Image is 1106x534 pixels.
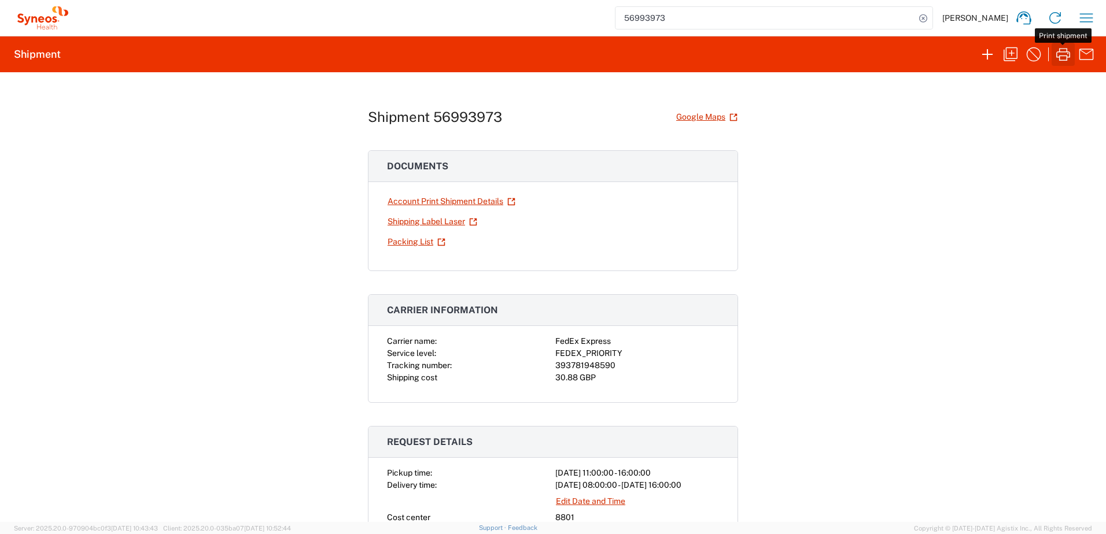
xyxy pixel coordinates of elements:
[555,335,719,347] div: FedEx Express
[111,525,158,532] span: [DATE] 10:43:43
[387,191,516,212] a: Account Print Shipment Details
[615,7,915,29] input: Shipment, tracking or reference number
[387,348,436,358] span: Service level:
[368,109,502,125] h1: Shipment 56993973
[942,13,1008,23] span: [PERSON_NAME]
[387,361,452,370] span: Tracking number:
[387,336,437,346] span: Carrier name:
[555,511,719,524] div: 8801
[387,232,446,252] a: Packing List
[387,513,430,522] span: Cost center
[387,436,473,447] span: Request details
[387,373,437,382] span: Shipping cost
[387,305,498,316] span: Carrier information
[555,479,719,491] div: [DATE] 08:00:00 - [DATE] 16:00:00
[387,468,432,477] span: Pickup time:
[555,467,719,479] div: [DATE] 11:00:00 - 16:00:00
[387,161,448,172] span: Documents
[163,525,291,532] span: Client: 2025.20.0-035ba07
[508,524,537,531] a: Feedback
[555,491,626,511] a: Edit Date and Time
[555,347,719,359] div: FEDEX_PRIORITY
[914,523,1092,533] span: Copyright © [DATE]-[DATE] Agistix Inc., All Rights Reserved
[479,524,508,531] a: Support
[555,359,719,372] div: 393781948590
[387,212,478,232] a: Shipping Label Laser
[676,107,738,127] a: Google Maps
[14,47,61,61] h2: Shipment
[387,480,437,489] span: Delivery time:
[555,372,719,384] div: 30.88 GBP
[244,525,291,532] span: [DATE] 10:52:44
[14,525,158,532] span: Server: 2025.20.0-970904bc0f3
